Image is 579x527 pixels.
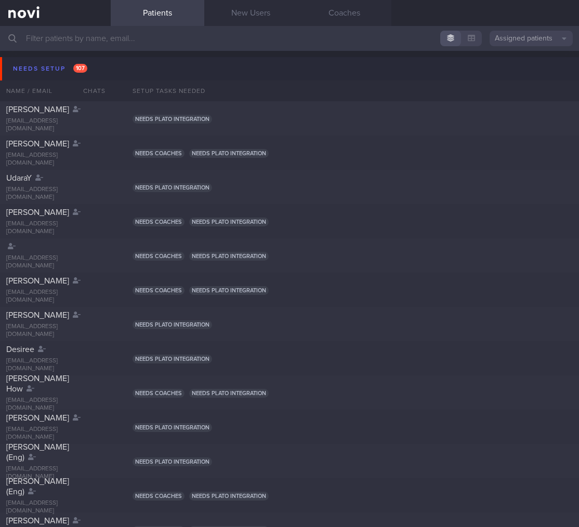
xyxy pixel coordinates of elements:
[6,397,104,412] div: [EMAIL_ADDRESS][DOMAIN_NAME]
[6,311,69,319] span: [PERSON_NAME]
[133,252,185,261] span: Needs coaches
[6,345,34,354] span: Desiree
[73,64,87,73] span: 107
[126,80,579,101] div: Setup tasks needed
[133,183,212,192] span: Needs plato integration
[189,492,269,501] span: Needs plato integration
[133,389,185,398] span: Needs coaches
[6,220,104,236] div: [EMAIL_ADDRESS][DOMAIN_NAME]
[133,492,185,501] span: Needs coaches
[133,115,212,124] span: Needs plato integration
[133,423,212,432] span: Needs plato integration
[189,389,269,398] span: Needs plato integration
[6,414,69,422] span: [PERSON_NAME]
[6,105,69,114] span: [PERSON_NAME]
[69,80,111,101] div: Chats
[6,374,69,393] span: [PERSON_NAME] How
[133,286,185,295] span: Needs coaches
[6,323,104,339] div: [EMAIL_ADDRESS][DOMAIN_NAME]
[189,149,269,158] span: Needs plato integration
[6,426,104,441] div: [EMAIL_ADDRESS][DOMAIN_NAME]
[6,477,69,496] span: [PERSON_NAME] (Eng)
[6,357,104,373] div: [EMAIL_ADDRESS][DOMAIN_NAME]
[6,499,104,515] div: [EMAIL_ADDRESS][DOMAIN_NAME]
[189,286,269,295] span: Needs plato integration
[133,355,212,363] span: Needs plato integration
[189,252,269,261] span: Needs plato integration
[6,277,69,285] span: [PERSON_NAME]
[133,320,212,329] span: Needs plato integration
[6,517,69,525] span: [PERSON_NAME]
[189,218,269,226] span: Needs plato integration
[6,186,104,201] div: [EMAIL_ADDRESS][DOMAIN_NAME]
[10,62,90,76] div: Needs setup
[6,443,69,462] span: [PERSON_NAME] (Eng)
[133,457,212,466] span: Needs plato integration
[6,289,104,304] div: [EMAIL_ADDRESS][DOMAIN_NAME]
[6,208,69,217] span: [PERSON_NAME]
[6,465,104,481] div: [EMAIL_ADDRESS][DOMAIN_NAME]
[490,31,573,46] button: Assigned patients
[133,218,185,226] span: Needs coaches
[6,152,104,167] div: [EMAIL_ADDRESS][DOMAIN_NAME]
[6,254,104,270] div: [EMAIL_ADDRESS][DOMAIN_NAME]
[133,149,185,158] span: Needs coaches
[6,140,69,148] span: [PERSON_NAME]
[6,174,32,182] span: UdaraY
[6,117,104,133] div: [EMAIL_ADDRESS][DOMAIN_NAME]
